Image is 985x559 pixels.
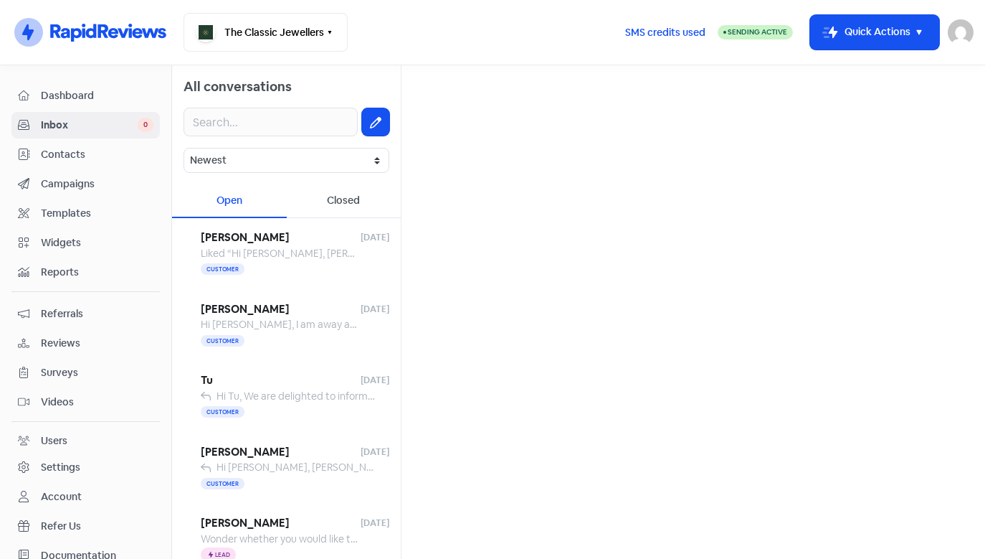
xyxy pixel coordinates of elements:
[41,336,153,351] span: Reviews
[11,484,160,510] a: Account
[11,83,160,109] a: Dashboard
[201,532,857,545] span: Wonder whether you would like to buy my jade bangle with gold and diamonds. I can share a photo a...
[11,428,160,454] a: Users
[201,335,244,347] span: Customer
[201,372,361,389] span: Tu
[11,230,160,256] a: Widgets
[11,200,160,227] a: Templates
[138,118,153,132] span: 0
[11,171,160,197] a: Campaigns
[201,301,361,318] span: [PERSON_NAME]
[11,513,160,540] a: Refer Us
[184,108,358,136] input: Search...
[184,78,292,95] span: All conversations
[41,365,153,380] span: Surveys
[201,478,244,489] span: Customer
[201,444,361,461] span: [PERSON_NAME]
[41,489,82,504] div: Account
[361,374,389,387] span: [DATE]
[11,389,160,415] a: Videos
[41,147,153,162] span: Contacts
[41,460,80,475] div: Settings
[718,24,793,41] a: Sending Active
[11,454,160,481] a: Settings
[201,318,824,331] span: Hi [PERSON_NAME], I am away at work at the moment so I will let you know when we are thinking of ...
[361,446,389,459] span: [DATE]
[201,263,244,275] span: Customer
[201,230,361,246] span: [PERSON_NAME]
[287,184,401,218] div: Closed
[625,25,705,40] span: SMS credits used
[201,515,361,532] span: [PERSON_NAME]
[41,235,153,250] span: Widgets
[810,15,939,50] button: Quick Actions
[41,88,153,103] span: Dashboard
[948,19,974,45] img: User
[215,552,230,558] span: Lead
[41,177,153,192] span: Campaigns
[361,517,389,530] span: [DATE]
[11,259,160,286] a: Reports
[184,13,348,52] button: The Classic Jewellers
[41,206,153,221] span: Templates
[41,433,67,448] div: Users
[11,301,160,327] a: Referrals
[41,306,153,321] span: Referrals
[41,519,153,534] span: Refer Us
[11,141,160,168] a: Contacts
[728,27,787,37] span: Sending Active
[925,502,971,545] iframe: chat widget
[11,360,160,386] a: Surveys
[11,112,160,138] a: Inbox 0
[201,406,244,418] span: Customer
[41,118,138,133] span: Inbox
[11,330,160,357] a: Reviews
[361,303,389,316] span: [DATE]
[172,184,287,218] div: Open
[361,231,389,244] span: [DATE]
[41,395,153,410] span: Videos
[41,265,153,280] span: Reports
[613,24,718,39] a: SMS credits used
